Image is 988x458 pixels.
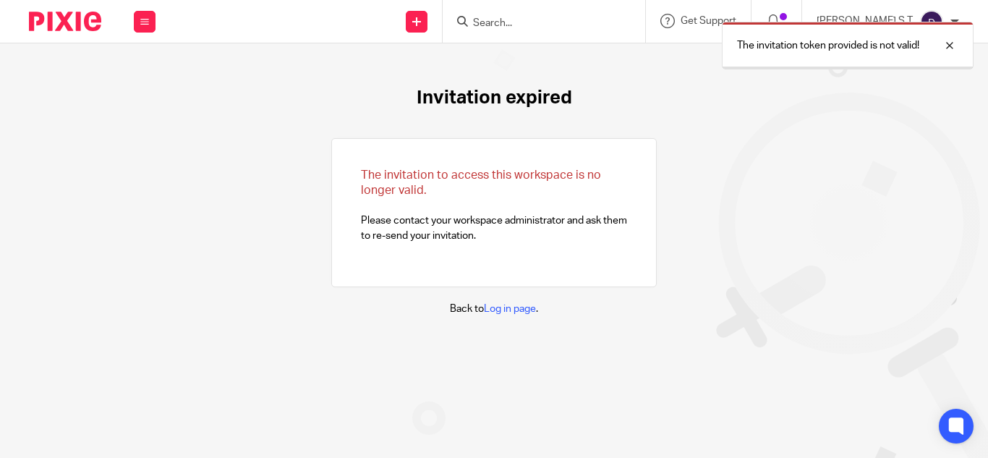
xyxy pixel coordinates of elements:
[361,169,601,196] span: The invitation to access this workspace is no longer valid.
[450,302,538,316] p: Back to .
[417,87,572,109] h1: Invitation expired
[361,168,627,243] p: Please contact your workspace administrator and ask them to re-send your invitation.
[737,38,919,53] p: The invitation token provided is not valid!
[484,304,536,314] a: Log in page
[920,10,943,33] img: svg%3E
[472,17,602,30] input: Search
[29,12,101,31] img: Pixie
